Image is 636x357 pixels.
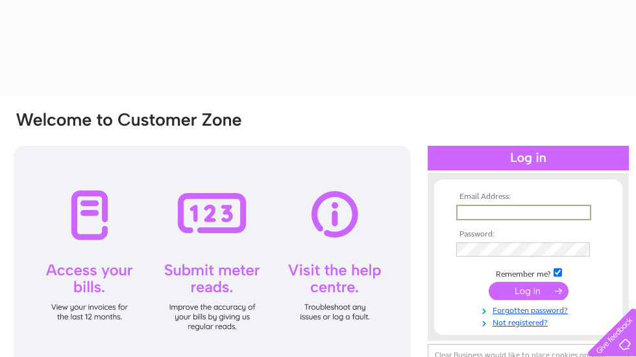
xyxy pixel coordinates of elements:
[453,266,604,279] td: Remember me?
[456,303,604,316] a: Forgotten password?
[456,316,604,328] a: Not registered?
[453,192,604,202] th: Email Address:
[489,282,569,300] input: Submit
[453,230,604,239] th: Password:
